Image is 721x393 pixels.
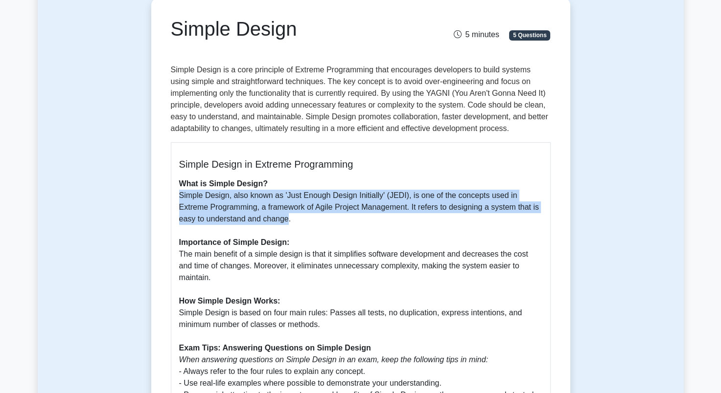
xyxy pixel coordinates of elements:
i: When answering questions on Simple Design in an exam, keep the following tips in mind: [179,355,488,364]
p: Simple Design is a core principle of Extreme Programming that encourages developers to build syst... [171,64,551,134]
h5: Simple Design in Extreme Programming [179,158,542,170]
b: What is Simple Design? [179,179,268,188]
span: 5 Questions [509,30,550,40]
h1: Simple Design [171,17,420,41]
span: 5 minutes [453,30,499,39]
b: Exam Tips: Answering Questions on Simple Design [179,344,371,352]
b: Importance of Simple Design: [179,238,290,246]
b: How Simple Design Works: [179,297,280,305]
